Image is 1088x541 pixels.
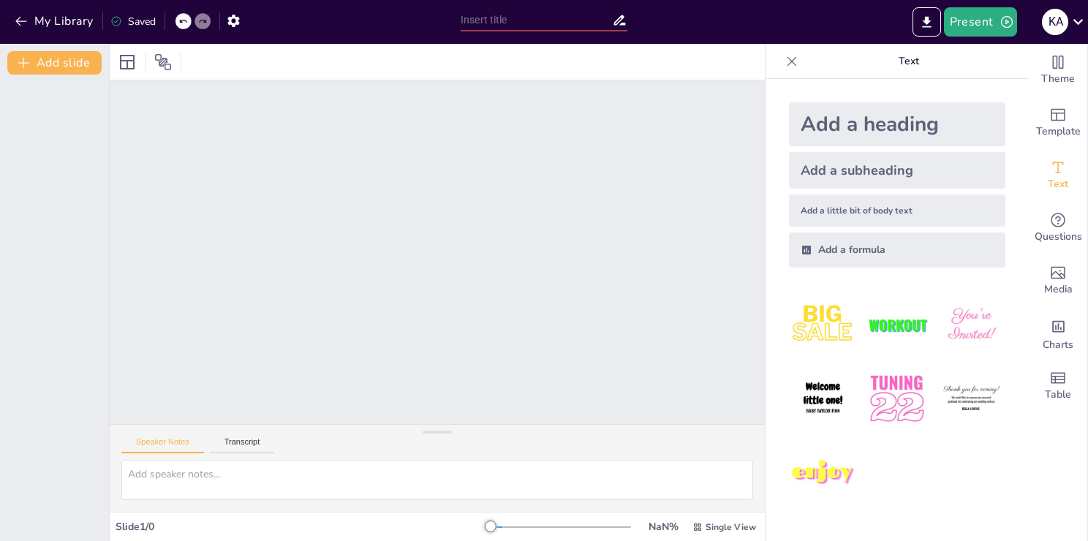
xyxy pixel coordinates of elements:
[706,521,756,533] span: Single View
[461,10,612,31] input: Insert title
[210,437,275,453] button: Transcript
[11,10,99,33] button: My Library
[789,439,857,507] img: 7.jpeg
[116,50,139,74] div: Layout
[1029,254,1087,307] div: Add images, graphics, shapes or video
[1044,281,1073,298] span: Media
[789,102,1005,146] div: Add a heading
[804,44,1014,79] p: Text
[1043,337,1073,353] span: Charts
[937,365,1005,433] img: 6.jpeg
[1029,149,1087,202] div: Add text boxes
[937,291,1005,359] img: 3.jpeg
[1048,176,1068,192] span: Text
[154,53,172,71] span: Position
[863,291,931,359] img: 2.jpeg
[944,7,1017,37] button: Present
[789,152,1005,189] div: Add a subheading
[1029,202,1087,254] div: Get real-time input from your audience
[789,194,1005,227] div: Add a little bit of body text
[116,520,491,534] div: Slide 1 / 0
[1042,9,1068,35] div: K A
[1029,97,1087,149] div: Add ready made slides
[913,7,941,37] button: Export to PowerPoint
[1029,307,1087,360] div: Add charts and graphs
[1042,7,1068,37] button: K A
[646,520,681,534] div: NaN %
[789,291,857,359] img: 1.jpeg
[789,232,1005,268] div: Add a formula
[1045,387,1071,403] span: Table
[7,51,102,75] button: Add slide
[1041,71,1075,87] span: Theme
[1029,360,1087,412] div: Add a table
[110,15,156,29] div: Saved
[789,365,857,433] img: 4.jpeg
[1029,44,1087,97] div: Change the overall theme
[121,437,204,453] button: Speaker Notes
[1036,124,1081,140] span: Template
[863,365,931,433] img: 5.jpeg
[1035,229,1082,245] span: Questions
